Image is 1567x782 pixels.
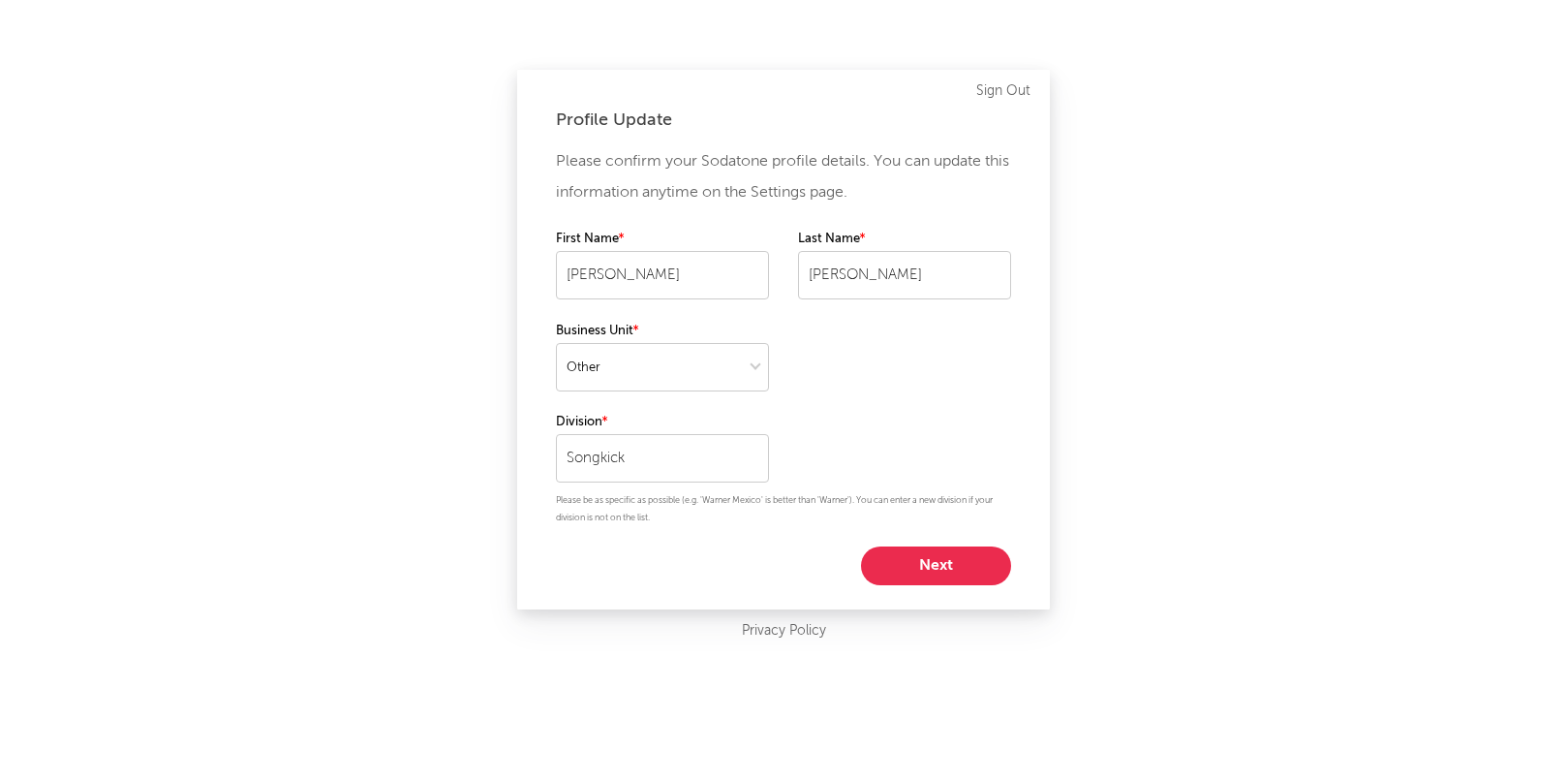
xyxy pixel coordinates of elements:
[556,109,1011,132] div: Profile Update
[556,251,769,299] input: Your first name
[556,146,1011,208] p: Please confirm your Sodatone profile details. You can update this information anytime on the Sett...
[556,228,769,251] label: First Name
[976,79,1030,103] a: Sign Out
[861,547,1011,585] button: Next
[556,434,769,483] input: Your division
[798,228,1011,251] label: Last Name
[556,320,769,343] label: Business Unit
[556,411,769,434] label: Division
[798,251,1011,299] input: Your last name
[556,492,1011,527] p: Please be as specific as possible (e.g. 'Warner Mexico' is better than 'Warner'). You can enter a...
[742,619,826,643] a: Privacy Policy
